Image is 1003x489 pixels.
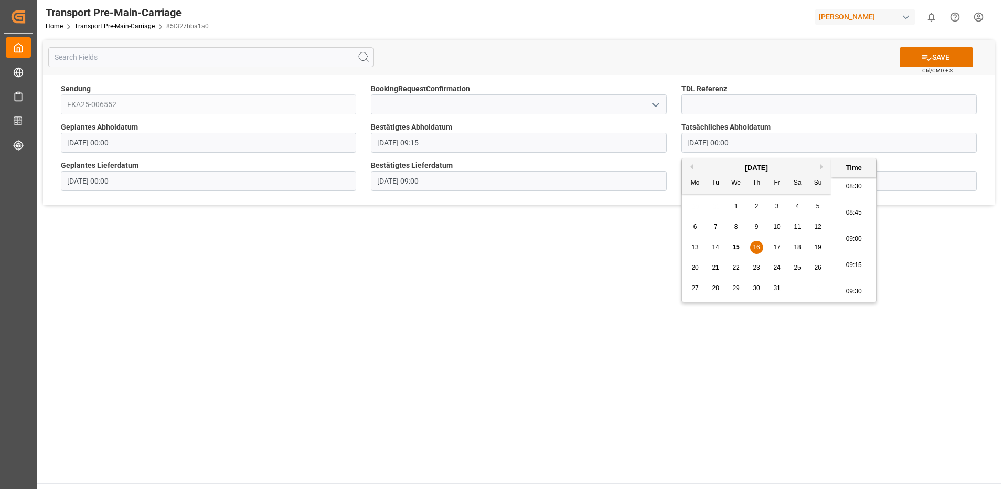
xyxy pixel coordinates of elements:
[691,243,698,251] span: 13
[773,243,780,251] span: 17
[750,261,763,274] div: Choose Thursday, October 23rd, 2025
[812,261,825,274] div: Choose Sunday, October 26th, 2025
[771,282,784,295] div: Choose Friday, October 31st, 2025
[61,160,138,171] span: Geplantes Lieferdatum
[730,282,743,295] div: Choose Wednesday, October 29th, 2025
[732,284,739,292] span: 29
[693,223,697,230] span: 6
[734,203,738,210] span: 1
[712,284,719,292] span: 28
[371,160,453,171] span: Bestätigtes Lieferdatum
[812,220,825,233] div: Choose Sunday, October 12th, 2025
[714,223,718,230] span: 7
[685,196,828,299] div: month 2025-10
[794,243,801,251] span: 18
[681,122,771,133] span: Tatsächliches Abholdatum
[753,284,760,292] span: 30
[74,23,155,30] a: Transport Pre-Main-Carriage
[900,47,973,67] button: SAVE
[816,203,820,210] span: 5
[812,177,825,190] div: Su
[689,220,702,233] div: Choose Monday, October 6th, 2025
[689,282,702,295] div: Choose Monday, October 27th, 2025
[814,223,821,230] span: 12
[682,163,831,173] div: [DATE]
[371,122,452,133] span: Bestätigtes Abholdatum
[730,261,743,274] div: Choose Wednesday, October 22nd, 2025
[755,203,759,210] span: 2
[730,177,743,190] div: We
[814,243,821,251] span: 19
[61,171,356,191] input: DD.MM.YYYY HH:MM
[750,177,763,190] div: Th
[61,133,356,153] input: DD.MM.YYYY HH:MM
[775,203,779,210] span: 3
[791,241,804,254] div: Choose Saturday, October 18th, 2025
[61,122,138,133] span: Geplantes Abholdatum
[734,223,738,230] span: 8
[46,23,63,30] a: Home
[753,264,760,271] span: 23
[750,220,763,233] div: Choose Thursday, October 9th, 2025
[61,83,91,94] span: Sendung
[709,220,722,233] div: Choose Tuesday, October 7th, 2025
[709,282,722,295] div: Choose Tuesday, October 28th, 2025
[794,223,801,230] span: 11
[943,5,967,29] button: Help Center
[773,223,780,230] span: 10
[831,200,876,226] li: 08:45
[815,7,920,27] button: [PERSON_NAME]
[689,261,702,274] div: Choose Monday, October 20th, 2025
[831,252,876,279] li: 09:15
[46,5,209,20] div: Transport Pre-Main-Carriage
[920,5,943,29] button: show 0 new notifications
[791,177,804,190] div: Sa
[791,200,804,213] div: Choose Saturday, October 4th, 2025
[371,171,666,191] input: DD.MM.YYYY HH:MM
[750,200,763,213] div: Choose Thursday, October 2nd, 2025
[791,261,804,274] div: Choose Saturday, October 25th, 2025
[771,200,784,213] div: Choose Friday, October 3rd, 2025
[687,164,693,170] button: Previous Month
[732,243,739,251] span: 15
[812,241,825,254] div: Choose Sunday, October 19th, 2025
[691,264,698,271] span: 20
[750,282,763,295] div: Choose Thursday, October 30th, 2025
[709,177,722,190] div: Tu
[815,9,915,25] div: [PERSON_NAME]
[812,200,825,213] div: Choose Sunday, October 5th, 2025
[794,264,801,271] span: 25
[791,220,804,233] div: Choose Saturday, October 11th, 2025
[681,83,727,94] span: TDL Referenz
[831,226,876,252] li: 09:00
[771,261,784,274] div: Choose Friday, October 24th, 2025
[753,243,760,251] span: 16
[796,203,799,210] span: 4
[712,264,719,271] span: 21
[691,284,698,292] span: 27
[647,97,663,113] button: open menu
[732,264,739,271] span: 22
[771,177,784,190] div: Fr
[709,241,722,254] div: Choose Tuesday, October 14th, 2025
[730,200,743,213] div: Choose Wednesday, October 1st, 2025
[831,174,876,200] li: 08:30
[371,133,666,153] input: DD.MM.YYYY HH:MM
[730,241,743,254] div: Choose Wednesday, October 15th, 2025
[820,164,826,170] button: Next Month
[689,241,702,254] div: Choose Monday, October 13th, 2025
[709,261,722,274] div: Choose Tuesday, October 21st, 2025
[371,83,470,94] span: BookingRequestConfirmation
[681,133,977,153] input: DD.MM.YYYY HH:MM
[48,47,374,67] input: Search Fields
[773,284,780,292] span: 31
[834,163,873,173] div: Time
[814,264,821,271] span: 26
[831,279,876,305] li: 09:30
[755,223,759,230] span: 9
[730,220,743,233] div: Choose Wednesday, October 8th, 2025
[750,241,763,254] div: Choose Thursday, October 16th, 2025
[771,241,784,254] div: Choose Friday, October 17th, 2025
[771,220,784,233] div: Choose Friday, October 10th, 2025
[773,264,780,271] span: 24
